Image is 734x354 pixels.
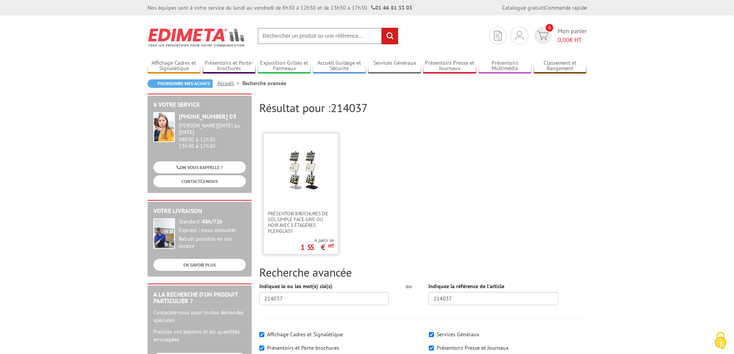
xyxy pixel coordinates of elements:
input: Rechercher un produit ou une référence... [257,28,398,44]
img: Présentoir brochures de sol simple face GRIS ou NOIR avec 3 étagères PLEXIGLASS [276,145,326,195]
span: Présentoir brochures de sol simple face GRIS ou NOIR avec 3 étagères PLEXIGLASS [268,211,334,234]
img: widget-service.jpg [153,112,175,142]
img: devis rapide [515,31,524,40]
a: Catalogue gratuit [502,4,544,11]
input: Services Généraux [429,332,434,337]
div: [PERSON_NAME][DATE] au [DATE] [179,122,246,136]
a: EN SAVOIR PLUS [153,259,246,271]
a: Classement et Rangement [534,60,587,72]
a: Présentoirs Multimédia [479,60,532,72]
input: Présentoirs et Porte-brochures [259,346,264,351]
div: | [502,4,587,12]
img: Cookies (fenêtre modale) [711,331,730,350]
strong: 01 46 81 33 03 [371,4,412,11]
span: A partir de [301,237,334,243]
label: Indiquez le ou les mot(s) clé(s) [259,282,333,290]
img: widget-livraison.jpg [153,218,175,249]
strong: 48h/72h [202,218,223,225]
span: 214037 [331,100,368,115]
a: Poursuivre mes achats [148,79,213,88]
h2: A la recherche d'un produit particulier ? [153,291,246,305]
a: Accueil [217,80,242,87]
span: Mon panier [558,27,587,44]
a: Affichage Cadres et Signalétique [148,60,201,72]
div: 08h30 à 12h30 13h30 à 17h30 [179,122,246,149]
a: CONTACTEZ-NOUS [153,175,246,187]
label: Présentoirs Presse et Journaux [437,344,509,351]
p: Contactez-nous pour toutes demandes spéciales [153,309,246,324]
img: Edimeta [148,23,246,52]
h2: A votre service [153,101,246,108]
button: Cookies (fenêtre modale) [707,328,734,354]
span: € HT [558,35,587,44]
sup: HT [328,243,334,249]
a: Présentoirs et Porte-brochures [203,60,256,72]
p: Précisez vos besoins et les quantités envisagées [153,328,246,343]
a: Services Généraux [368,60,421,72]
label: Indiquez la référence de l'article [428,282,504,290]
a: Présentoir brochures de sol simple face GRIS ou NOIR avec 3 étagères PLEXIGLASS [264,211,338,234]
a: ON VOUS RAPPELLE ? [153,161,246,173]
label: Services Généraux [437,331,479,338]
div: Retrait possible en nos locaux [179,236,246,250]
label: Présentoirs et Porte-brochures [267,344,339,351]
div: Nos équipes sont à votre service du lundi au vendredi de 8h30 à 12h30 et de 13h30 à 17h30 [148,4,412,12]
input: rechercher [381,28,398,44]
strong: [PHONE_NUMBER] 03 [179,112,236,120]
li: Recherche avancée [242,79,286,87]
span: 0,00 [558,36,569,44]
h2: Recherche avancée [259,266,587,279]
h2: Résultat pour : [259,101,587,114]
a: Commande rapide [545,4,587,11]
h2: Votre livraison [153,208,246,215]
input: Présentoirs Presse et Journaux [429,346,434,351]
label: Affichage Cadres et Signalétique [267,331,343,338]
a: Présentoirs Presse et Journaux [423,60,476,72]
input: Affichage Cadres et Signalétique [259,332,264,337]
div: Standard : [179,218,246,225]
span: 0 [546,24,553,32]
img: devis rapide [494,31,502,40]
img: devis rapide [537,31,548,40]
div: ou [400,282,417,290]
a: devis rapide 0 Mon panier 0,00€ HT [532,27,587,44]
a: Accueil Guidage et Sécurité [313,60,366,72]
a: Exposition Grilles et Panneaux [258,60,311,72]
div: Express : nous consulter [179,227,246,234]
p: 155 € [301,245,334,250]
